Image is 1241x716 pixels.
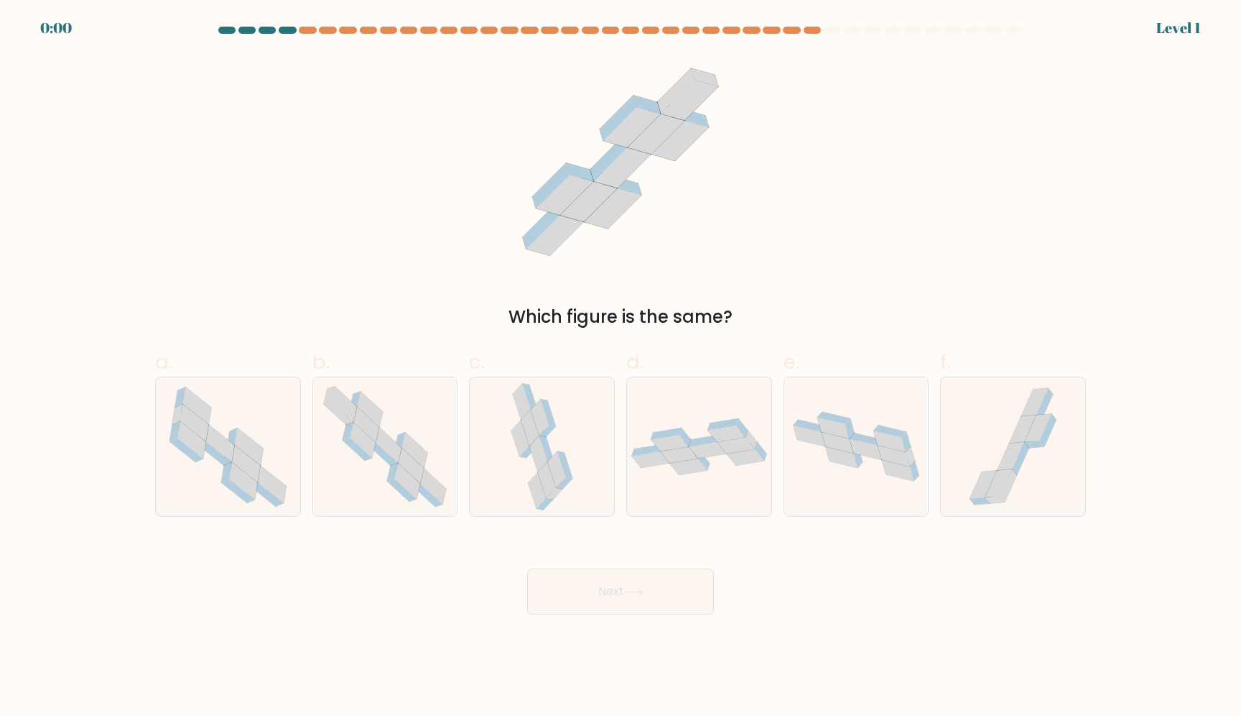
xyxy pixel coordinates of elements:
div: Level 1 [1156,17,1201,39]
button: Next [527,569,714,615]
div: Which figure is the same? [164,304,1077,330]
div: 0:00 [40,17,72,39]
span: a. [155,348,172,376]
span: b. [312,348,330,376]
span: c. [469,348,485,376]
span: f. [940,348,950,376]
span: e. [784,348,799,376]
span: d. [626,348,643,376]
